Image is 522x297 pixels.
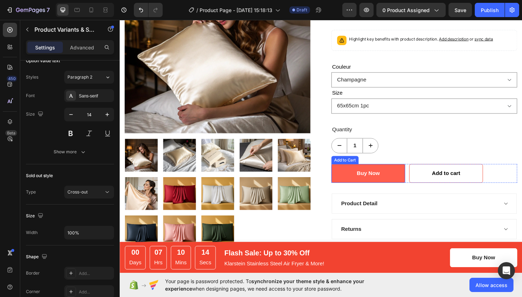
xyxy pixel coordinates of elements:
div: Open Intercom Messenger [498,262,515,279]
div: Show more [54,148,87,155]
div: Buy Now [251,159,275,168]
span: Add description [338,18,369,23]
div: 10 [59,242,71,251]
div: 07 [36,242,45,251]
button: Save [448,3,472,17]
span: 0 product assigned [382,6,430,14]
div: Sold out style [26,173,53,179]
button: Add to cart [306,153,385,173]
div: Beta [5,130,17,136]
span: Product Page - [DATE] 15:18:13 [200,6,272,14]
div: Product Detail [233,190,274,201]
div: Buy Now [373,248,397,257]
div: Add to cart [331,159,360,168]
span: synchronize your theme style & enhance your experience [165,278,364,292]
div: Width [26,229,38,236]
input: quantity [240,126,257,142]
div: Styles [26,74,38,80]
div: Shape [26,252,49,262]
div: Add... [79,289,112,295]
div: Undo/Redo [134,3,163,17]
div: Type [26,189,36,195]
span: / [196,6,198,14]
div: Size [26,211,45,221]
span: Your page is password protected. To when designing pages, we need access to your store password. [165,277,392,292]
div: Quantity [224,111,421,123]
span: sync data [376,18,395,23]
button: Buy Now [224,153,302,173]
div: 14 [84,242,97,251]
p: Flash Sale: Up to 30% Off [111,242,217,253]
p: Secs [84,253,97,263]
button: 0 product assigned [376,3,446,17]
p: Klarstein Stainless Steel Air Fryer & More! [111,255,217,263]
button: Publish [475,3,505,17]
span: or [369,18,395,23]
p: Highlight key benefits with product description. [243,17,395,25]
div: 450 [7,76,17,81]
div: Returns [233,217,257,228]
span: Save [455,7,466,13]
div: Add to Cart [225,146,251,152]
button: Cross-out [64,186,114,198]
div: Add... [79,270,112,277]
button: Buy Now [350,243,421,262]
button: increment [257,126,273,142]
legend: Size [224,72,236,84]
button: Allow access [469,278,513,292]
p: Product Variants & Swatches [34,25,95,34]
span: Allow access [475,281,507,289]
span: Cross-out [67,189,88,195]
div: Publish [481,6,499,14]
div: Option value text [26,58,60,64]
span: Paragraph 2 [67,74,92,80]
p: Mins [59,253,71,263]
button: Paragraph 2 [64,71,114,84]
button: decrement [224,126,240,142]
p: Advanced [70,44,94,51]
button: 7 [3,3,53,17]
legend: Couleur [224,45,245,57]
p: Hrs [36,253,45,263]
div: Font [26,92,35,99]
button: Show more [26,145,114,158]
div: Corner [26,288,40,295]
span: Draft [297,7,307,13]
input: Auto [65,226,114,239]
p: Days [10,253,23,263]
div: Border [26,270,40,276]
p: Settings [35,44,55,51]
p: 7 [47,6,50,14]
iframe: Design area [120,19,522,274]
div: Size [26,110,45,119]
div: Sans-serif [79,93,112,99]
